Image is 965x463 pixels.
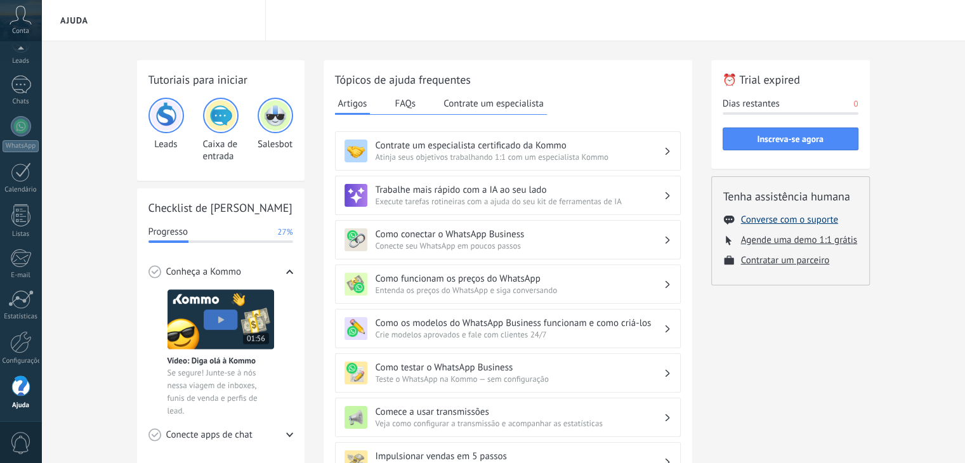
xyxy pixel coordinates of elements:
h3: Comece a usar transmissões [376,406,664,418]
h3: Como funcionam os preços do WhatsApp [376,273,664,285]
img: Meet video [167,289,274,349]
span: Crie modelos aprovados e fale com clientes 24/7 [376,329,664,340]
h2: Checklist de [PERSON_NAME] [148,200,293,216]
span: Atinja seus objetivos trabalhando 1:1 com um especialista Kommo [376,152,664,162]
button: Contratar um parceiro [741,254,830,266]
h2: Tenha assistência humana [723,188,858,204]
h3: Como os modelos do WhatsApp Business funcionam e como criá-los [376,317,664,329]
span: Veja como configurar a transmissão e acompanhar as estatísticas [376,418,664,429]
h3: Como testar o WhatsApp Business [376,362,664,374]
span: 0 [853,98,858,110]
span: Progresso [148,226,188,238]
div: WhatsApp [3,140,39,152]
span: Vídeo: Diga olá à Kommo [167,355,256,366]
span: Entenda os preços do WhatsApp e siga conversando [376,285,664,296]
div: Configurações [3,357,39,365]
h2: Tutoriais para iniciar [148,72,293,88]
div: E-mail [3,271,39,280]
div: Chats [3,98,39,106]
button: Agende uma demo 1:1 grátis [741,234,857,246]
button: FAQs [391,94,419,113]
span: Conecte apps de chat [166,429,253,441]
button: Converse com o suporte [741,214,838,226]
div: Caixa de entrada [203,98,239,162]
span: Se segure! Junte-se à nós nessa viagem de inboxes, funis de venda e perfis de lead. [167,367,274,417]
h3: Contrate um especialista certificado da Kommo [376,140,664,152]
span: Inscreva-se agora [757,134,823,143]
span: Dias restantes [723,98,780,110]
h3: Trabalhe mais rápido com a IA ao seu lado [376,184,664,196]
h3: Impulsionar vendas em 5 passos [376,450,664,462]
span: Teste o WhatsApp na Kommo — sem configuração [376,374,664,384]
button: Contrate um especialista [440,94,547,113]
span: 27% [277,226,292,238]
span: Conecte seu WhatsApp em poucos passos [376,240,664,251]
h3: Como conectar o WhatsApp Business [376,228,664,240]
span: Conheça a Kommo [166,266,241,278]
div: Leads [3,57,39,65]
button: Inscreva-se agora [723,127,858,150]
div: Calendário [3,186,39,194]
span: Execute tarefas rotineiras com a ajuda do seu kit de ferramentas de IA [376,196,664,207]
div: Ajuda [3,401,39,410]
span: Conta [12,27,29,36]
h2: Tópicos de ajuda frequentes [335,72,681,88]
div: Salesbot [258,98,293,162]
button: Artigos [335,94,371,115]
div: Estatísticas [3,313,39,321]
div: Listas [3,230,39,238]
h2: ⏰ Trial expired [723,72,858,88]
div: Leads [148,98,184,162]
